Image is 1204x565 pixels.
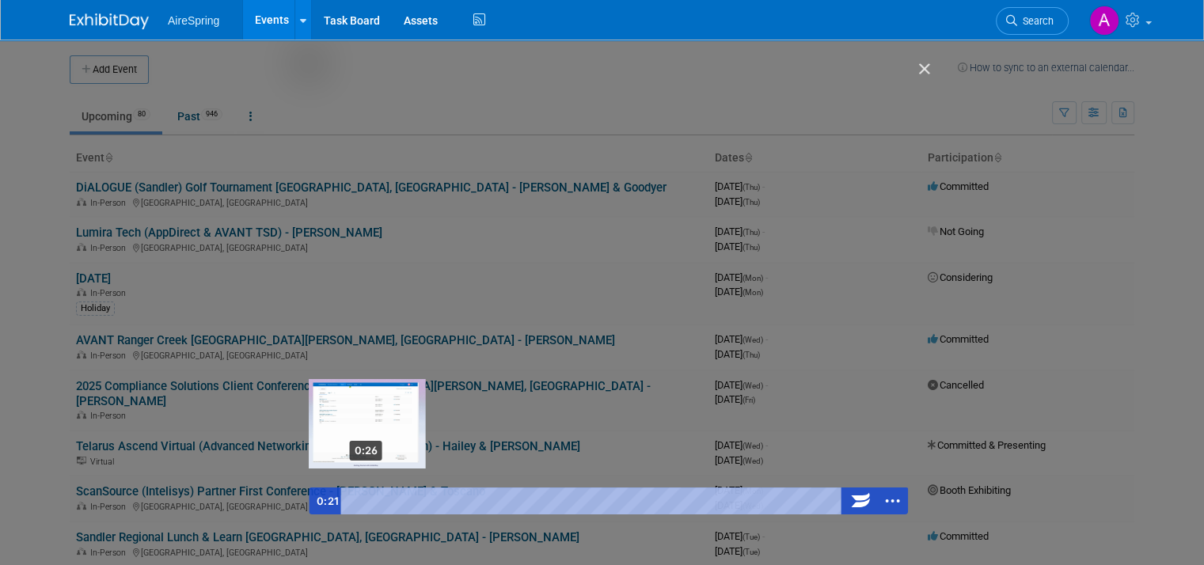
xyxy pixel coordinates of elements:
button: Close [916,62,932,76]
a: Search [996,7,1069,35]
span: Search [1017,15,1054,27]
img: Aila Ortiaga [1089,6,1119,36]
img: Click to close video [904,63,931,89]
button: Show more buttons [876,487,908,514]
span: AireSpring [168,14,219,27]
div: Playbar [348,487,837,514]
a: Wistia Logo -- Learn More [845,487,876,514]
img: ExhibitDay [70,13,149,29]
